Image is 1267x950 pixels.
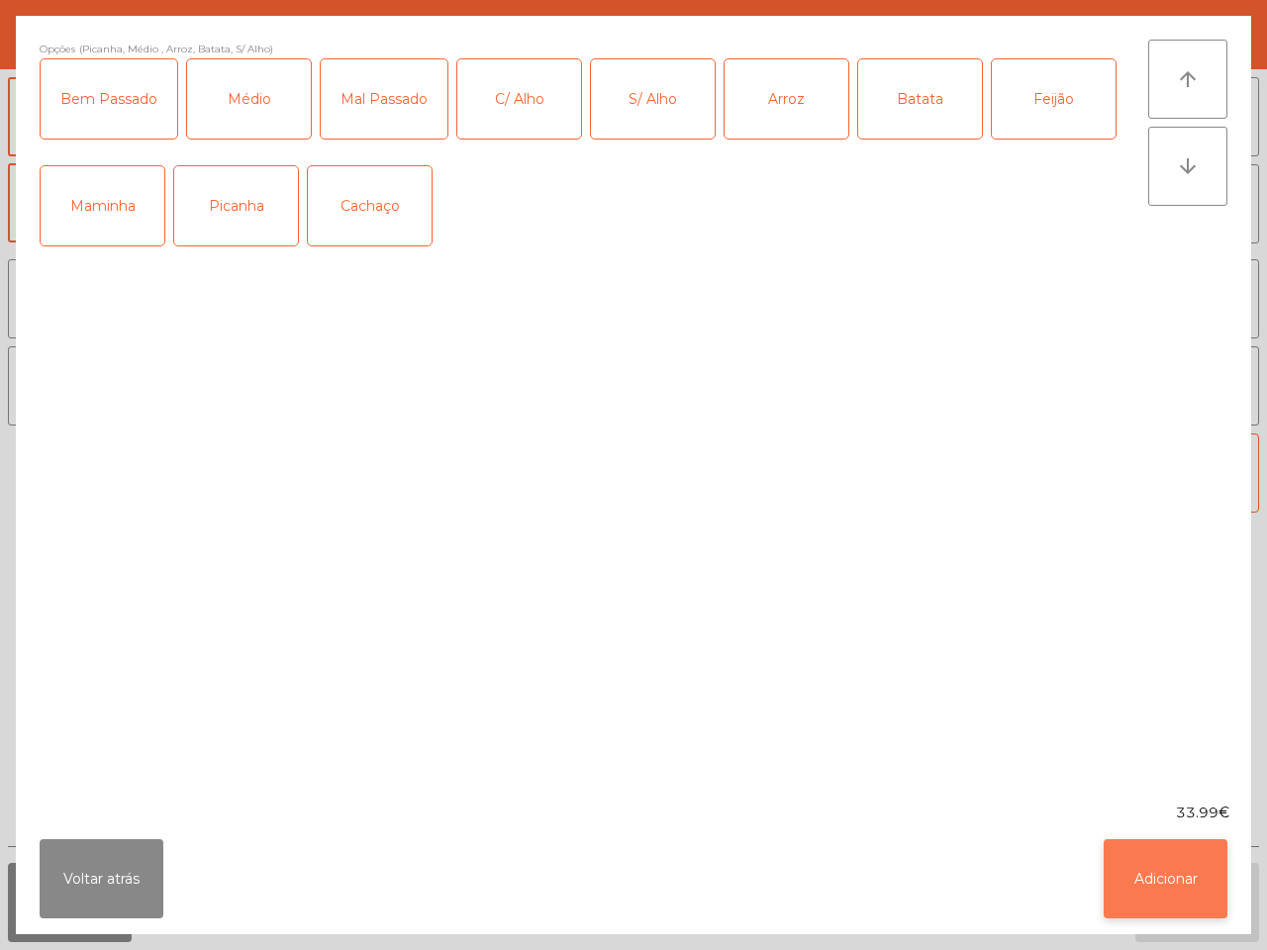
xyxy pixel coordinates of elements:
[591,59,715,139] div: S/ Alho
[321,59,447,139] div: Mal Passado
[1148,127,1227,206] button: arrow_downward
[1104,839,1227,918] button: Adicionar
[1148,40,1227,119] button: arrow_upward
[40,839,163,918] button: Voltar atrás
[308,166,432,245] div: Cachaço
[187,59,311,139] div: Médio
[41,59,177,139] div: Bem Passado
[41,166,164,245] div: Maminha
[858,59,982,139] div: Batata
[16,803,1251,823] div: 33.99€
[1176,154,1200,178] i: arrow_downward
[725,59,848,139] div: Arroz
[1176,67,1200,91] i: arrow_upward
[174,166,298,245] div: Picanha
[79,40,273,58] span: (Picanha, Médio , Arroz, Batata, S/ Alho)
[992,59,1116,139] div: Feijão
[457,59,581,139] div: C/ Alho
[40,40,75,58] span: Opções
